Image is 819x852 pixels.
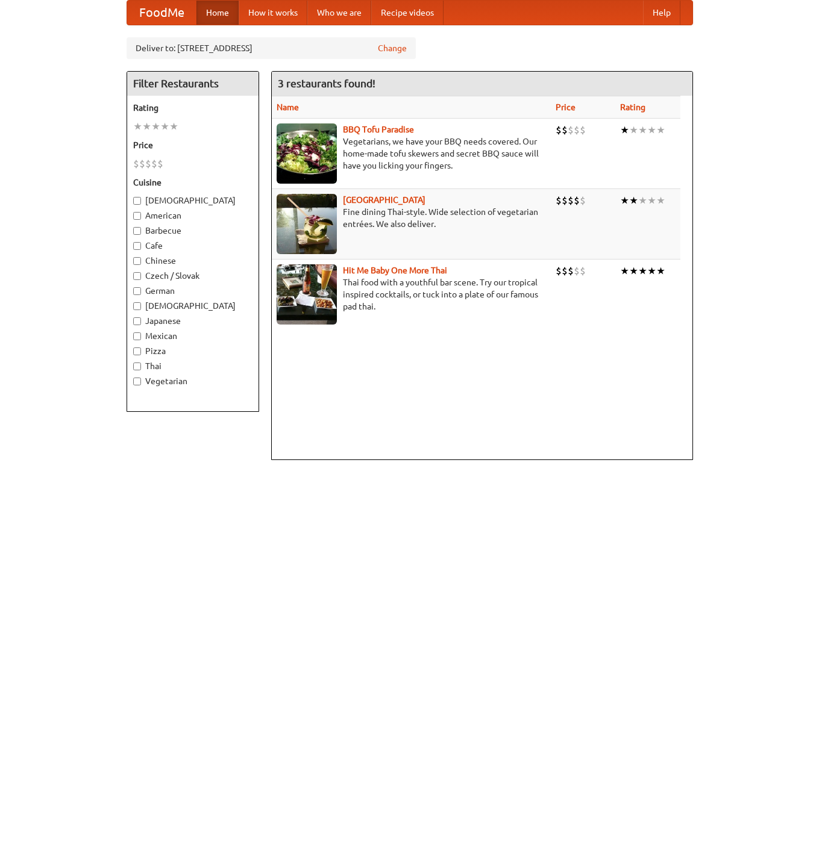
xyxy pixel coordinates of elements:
[133,375,253,387] label: Vegetarian
[371,1,444,25] a: Recipe videos
[629,264,638,278] li: ★
[133,102,253,114] h5: Rating
[562,194,568,207] li: $
[133,157,139,170] li: $
[142,120,151,133] li: ★
[133,227,141,235] input: Barbecue
[157,157,163,170] li: $
[556,123,562,137] li: $
[574,194,580,207] li: $
[647,264,656,278] li: ★
[133,212,141,220] input: American
[620,194,629,207] li: ★
[133,270,253,282] label: Czech / Slovak
[239,1,307,25] a: How it works
[278,78,375,89] ng-pluralize: 3 restaurants found!
[343,125,414,134] a: BBQ Tofu Paradise
[133,302,141,310] input: [DEMOGRAPHIC_DATA]
[133,240,253,252] label: Cafe
[638,264,647,278] li: ★
[127,37,416,59] div: Deliver to: [STREET_ADDRESS]
[568,194,574,207] li: $
[556,194,562,207] li: $
[151,120,160,133] li: ★
[307,1,371,25] a: Who we are
[562,123,568,137] li: $
[647,123,656,137] li: ★
[343,266,447,275] a: Hit Me Baby One More Thai
[277,102,299,112] a: Name
[638,194,647,207] li: ★
[638,123,647,137] li: ★
[133,176,253,188] h5: Cuisine
[656,264,665,278] li: ★
[133,242,141,250] input: Cafe
[133,225,253,237] label: Barbecue
[133,287,141,295] input: German
[133,330,253,342] label: Mexican
[133,378,141,385] input: Vegetarian
[629,123,638,137] li: ★
[643,1,680,25] a: Help
[196,1,239,25] a: Home
[127,1,196,25] a: FoodMe
[133,257,141,265] input: Chinese
[343,195,425,205] a: [GEOGRAPHIC_DATA]
[133,360,253,372] label: Thai
[574,264,580,278] li: $
[277,135,547,172] p: Vegetarians, we have your BBQ needs covered. Our home-made tofu skewers and secret BBQ sauce will...
[277,123,337,184] img: tofuparadise.jpg
[620,264,629,278] li: ★
[556,102,576,112] a: Price
[133,317,141,325] input: Japanese
[378,42,407,54] a: Change
[568,264,574,278] li: $
[656,123,665,137] li: ★
[127,72,259,96] h4: Filter Restaurants
[277,206,547,230] p: Fine dining Thai-style. Wide selection of vegetarian entrées. We also deliver.
[139,157,145,170] li: $
[133,210,253,222] label: American
[151,157,157,170] li: $
[169,120,178,133] li: ★
[277,194,337,254] img: satay.jpg
[580,123,586,137] li: $
[562,264,568,278] li: $
[556,264,562,278] li: $
[145,157,151,170] li: $
[133,139,253,151] h5: Price
[656,194,665,207] li: ★
[580,264,586,278] li: $
[277,276,547,313] p: Thai food with a youthful bar scene. Try our tropical inspired cocktails, or tuck into a plate of...
[133,332,141,340] input: Mexican
[574,123,580,137] li: $
[620,102,645,112] a: Rating
[629,194,638,207] li: ★
[580,194,586,207] li: $
[133,194,253,207] label: [DEMOGRAPHIC_DATA]
[277,264,337,325] img: babythai.jpg
[133,120,142,133] li: ★
[568,123,574,137] li: $
[133,197,141,205] input: [DEMOGRAPHIC_DATA]
[620,123,629,137] li: ★
[133,255,253,267] label: Chinese
[647,194,656,207] li: ★
[133,315,253,327] label: Japanese
[160,120,169,133] li: ★
[133,300,253,312] label: [DEMOGRAPHIC_DATA]
[133,345,253,357] label: Pizza
[133,362,141,370] input: Thai
[133,272,141,280] input: Czech / Slovak
[133,347,141,355] input: Pizza
[133,285,253,297] label: German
